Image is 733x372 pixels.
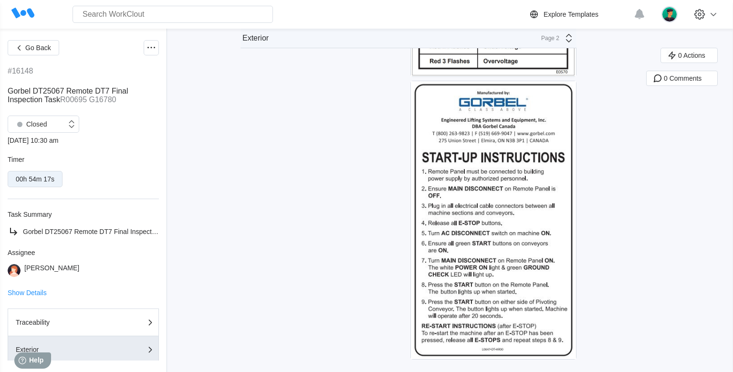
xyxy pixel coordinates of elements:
img: user-2.png [8,264,21,277]
img: user.png [661,6,678,22]
mark: G16780 [89,96,116,104]
div: Traceability [16,319,111,326]
button: Exterior [8,336,159,363]
div: #16148 [8,67,33,75]
div: [DATE] 10:30 am [8,137,159,144]
div: Page 2 [535,35,559,42]
a: Gorbel DT25067 Remote DT7 Final Inspection Task [8,226,159,237]
div: Assignee [8,249,159,256]
div: Exterior [16,346,111,353]
div: Exterior [242,34,269,43]
input: Search WorkClout [73,6,273,23]
a: Explore Templates [528,9,629,20]
button: Show Details [8,289,47,296]
mark: R00695 [60,96,87,104]
div: [PERSON_NAME] [24,264,79,277]
div: 00h 54m 17s [16,175,54,183]
div: Explore Templates [544,11,598,18]
div: Closed [13,117,47,131]
span: Gorbel DT25067 Remote DT7 Final Inspection Task [8,87,128,104]
div: Task Summary [8,211,159,218]
span: 0 Comments [664,75,702,82]
button: 0 Comments [646,71,718,86]
span: Gorbel DT25067 Remote DT7 Final Inspection Task [23,228,176,235]
span: 0 Actions [678,52,705,59]
div: Timer [8,156,159,163]
button: Traceability [8,308,159,336]
img: L0647.jpg [411,81,576,359]
button: 0 Actions [660,48,718,63]
button: Go Back [8,40,59,55]
span: Go Back [25,44,51,51]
